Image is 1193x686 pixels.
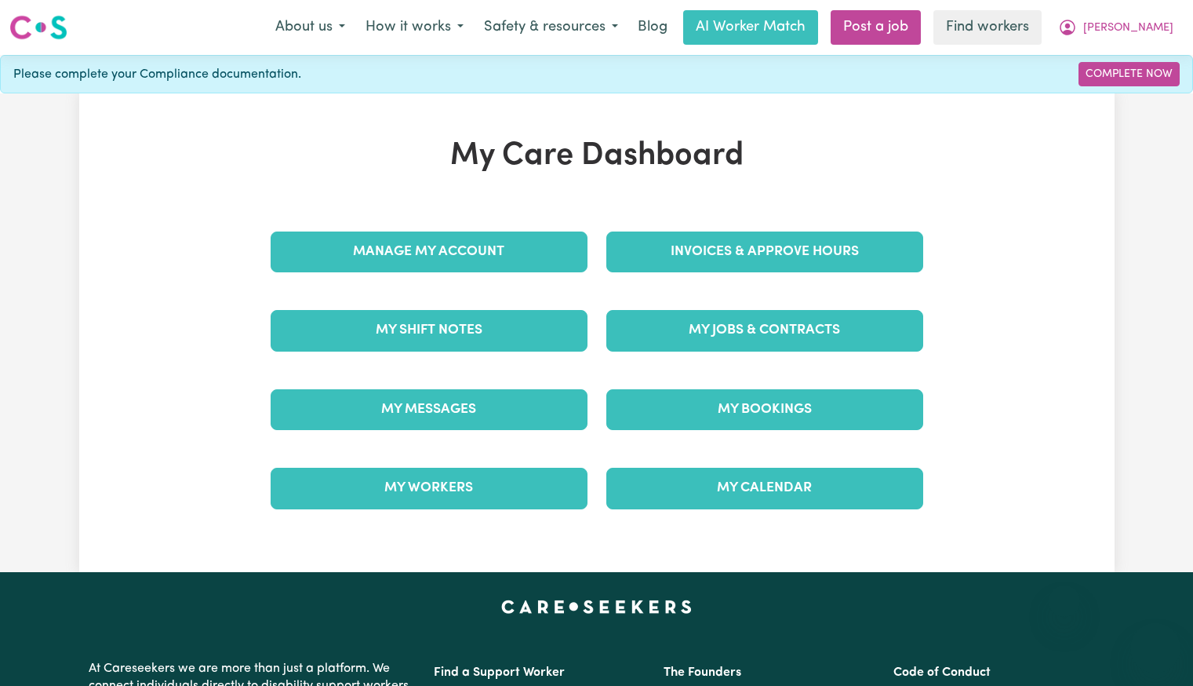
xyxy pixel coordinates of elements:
[606,310,923,351] a: My Jobs & Contracts
[13,65,301,84] span: Please complete your Compliance documentation.
[606,389,923,430] a: My Bookings
[501,600,692,613] a: Careseekers home page
[606,468,923,509] a: My Calendar
[265,11,355,44] button: About us
[933,10,1042,45] a: Find workers
[271,389,587,430] a: My Messages
[1083,20,1173,37] span: [PERSON_NAME]
[1048,11,1184,44] button: My Account
[893,666,991,679] a: Code of Conduct
[271,468,587,509] a: My Workers
[628,10,677,45] a: Blog
[9,13,67,42] img: Careseekers logo
[355,11,474,44] button: How it works
[664,666,741,679] a: The Founders
[271,232,587,272] a: Manage My Account
[474,11,628,44] button: Safety & resources
[9,9,67,46] a: Careseekers logo
[683,10,818,45] a: AI Worker Match
[261,137,933,175] h1: My Care Dashboard
[831,10,921,45] a: Post a job
[606,232,923,272] a: Invoices & Approve Hours
[434,666,565,679] a: Find a Support Worker
[1049,586,1080,617] iframe: Close message
[271,310,587,351] a: My Shift Notes
[1078,62,1180,86] a: Complete Now
[1130,623,1180,673] iframe: Button to launch messaging window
